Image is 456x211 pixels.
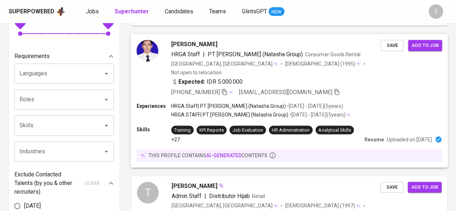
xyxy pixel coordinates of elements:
p: Experiences [137,102,171,110]
span: Teams [209,8,226,15]
div: Superpowered [9,8,54,16]
span: Candidates [165,8,193,15]
p: Not open to relocation [171,69,221,76]
span: [EMAIL_ADDRESS][DOMAIN_NAME] [239,89,332,96]
p: Exclude Contacted Talents (by you & other recruiters) [14,170,81,196]
a: Teams [209,7,227,16]
span: [DATE] [24,202,41,210]
div: [GEOGRAPHIC_DATA], [GEOGRAPHIC_DATA] [171,60,278,67]
div: [GEOGRAPHIC_DATA], [GEOGRAPHIC_DATA] [172,202,278,209]
span: Consumer Goods Rental [305,51,360,57]
button: Save [380,182,403,193]
div: Training [174,127,191,133]
span: [DEMOGRAPHIC_DATA] [285,202,340,209]
p: • [DATE] - [DATE] ( 5 years ) [286,102,343,110]
span: [PERSON_NAME] [171,40,217,48]
img: magic_wand.svg [218,183,224,188]
p: Uploaded on [DATE] [387,136,432,143]
p: HRGA STAFF | PT [PERSON_NAME] (Natasha Group) [171,111,288,118]
img: 17e24fcaeb377ca8c9e87c0ed5e095aa.jpg [137,40,158,61]
span: Add to job [411,183,438,192]
button: Open [101,69,111,79]
b: Expected: [178,77,205,86]
p: +27 [171,136,180,143]
span: HRGA Staff [171,50,200,57]
span: | [203,50,205,58]
a: Superhunter [115,7,150,16]
button: Open [101,94,111,105]
span: [DEMOGRAPHIC_DATA] [285,60,340,67]
button: Add to job [408,40,442,51]
p: • [DATE] - [DATE] ( 5 years ) [288,111,345,118]
span: [PHONE_NUMBER] [171,89,220,96]
span: Save [384,41,400,49]
div: Requirements [14,49,114,63]
img: app logo [56,6,66,17]
div: T [137,182,159,203]
span: | [204,192,206,201]
span: Add to job [412,41,438,49]
span: Save [384,183,400,192]
a: [PERSON_NAME]HRGA Staff|PT [PERSON_NAME] (Natasha Group)Consumer Goods Rental[GEOGRAPHIC_DATA], [... [131,34,447,167]
p: this profile contains contents [149,151,267,159]
div: Analytical Skills [318,127,351,133]
div: HR Administration [272,127,310,133]
div: KPI Reports [199,127,223,133]
button: Open [101,146,111,157]
a: Jobs [86,7,100,16]
div: (1995) [285,60,361,67]
span: GlintsGPT [242,8,267,15]
span: PT [PERSON_NAME] (Natasha Group) [208,50,303,57]
span: NEW [269,8,284,16]
b: Superhunter [115,8,149,15]
div: I [429,4,443,19]
a: GlintsGPT NEW [242,7,284,16]
div: Exclude Contacted Talents (by you & other recruiters)clear [14,170,114,196]
button: Add to job [408,182,442,193]
span: Retail [252,193,265,199]
p: Resume [364,136,384,143]
p: Requirements [14,52,50,61]
button: Open [101,120,111,131]
span: Jobs [86,8,99,15]
a: Candidates [165,7,195,16]
p: HRGA Staff | PT [PERSON_NAME] (Natasha Group) [171,102,286,110]
span: Admin Staff [172,193,202,199]
span: AI-generated [206,152,241,158]
span: Distributor Hijab [209,193,250,199]
a: Superpoweredapp logo [9,6,66,17]
p: Skills [137,126,171,133]
div: IDR 5.000.000 [171,77,243,86]
div: Job Evaluation [233,127,263,133]
button: Save [381,40,404,51]
div: (1997) [285,202,360,209]
span: [PERSON_NAME] [172,182,217,190]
